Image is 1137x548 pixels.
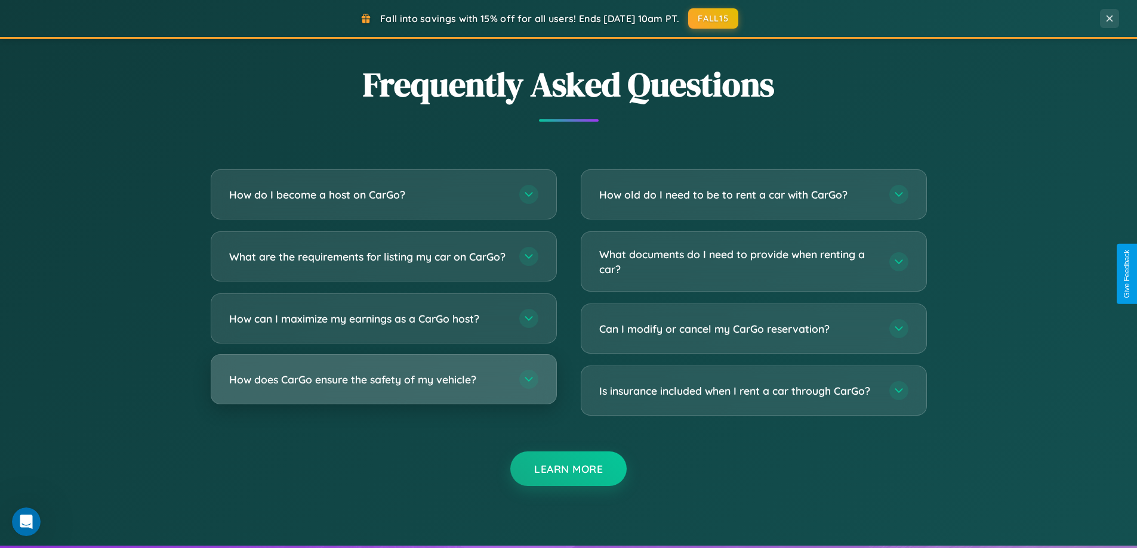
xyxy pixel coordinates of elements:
[599,383,877,398] h3: Is insurance included when I rent a car through CarGo?
[229,187,507,202] h3: How do I become a host on CarGo?
[229,311,507,326] h3: How can I maximize my earnings as a CarGo host?
[599,321,877,336] h3: Can I modify or cancel my CarGo reservation?
[229,372,507,387] h3: How does CarGo ensure the safety of my vehicle?
[688,8,738,29] button: FALL15
[1123,250,1131,298] div: Give Feedback
[599,247,877,276] h3: What documents do I need to provide when renting a car?
[12,507,41,536] iframe: Intercom live chat
[510,451,627,486] button: Learn More
[599,187,877,202] h3: How old do I need to be to rent a car with CarGo?
[211,61,927,107] h2: Frequently Asked Questions
[229,249,507,264] h3: What are the requirements for listing my car on CarGo?
[380,13,679,24] span: Fall into savings with 15% off for all users! Ends [DATE] 10am PT.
